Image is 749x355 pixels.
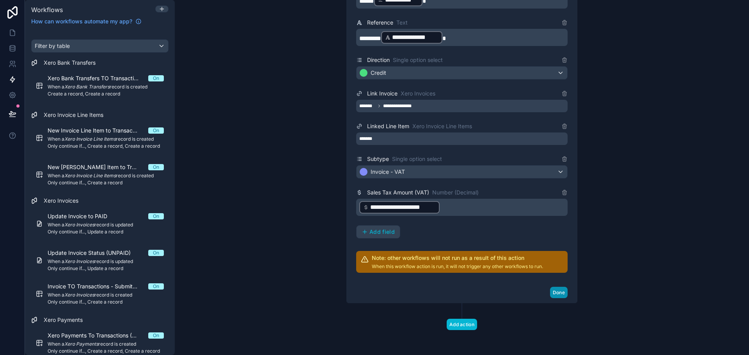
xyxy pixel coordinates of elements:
[393,56,443,64] span: Single option select
[356,165,568,178] button: Invoice - VAT
[372,263,543,270] p: When this workflow action is run, it will not trigger any other workflows to run.
[401,90,435,97] span: Xero Invoices
[356,225,400,238] button: Add field
[367,90,398,97] span: Link Invoice
[31,6,63,14] span: Workflows
[367,189,429,196] span: Sales Tax Amount (VAT)
[412,122,472,130] span: Xero Invoice Line Items
[371,69,386,77] span: Credit
[369,228,395,235] span: Add field
[371,168,405,176] span: Invoice - VAT
[367,122,409,130] span: Linked Line Item
[28,18,145,25] a: How can workflows automate my app?
[367,19,393,26] span: Reference
[372,254,543,262] h2: Note: other workflows will not run as a result of this action
[550,287,568,298] button: Done
[31,18,132,25] span: How can workflows automate my app?
[367,155,389,163] span: Subtype
[396,19,408,26] span: Text
[357,226,400,238] button: Add field
[367,56,390,64] span: Direction
[392,155,442,163] span: Single option select
[356,66,568,79] button: Credit
[447,319,477,330] button: Add action
[432,189,479,196] span: Number (Decimal)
